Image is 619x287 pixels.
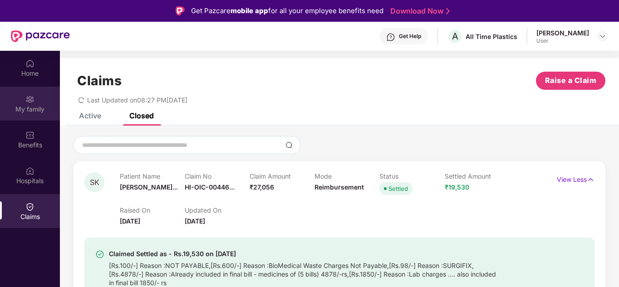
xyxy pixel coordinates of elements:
[120,172,185,180] p: Patient Name
[77,73,122,88] h1: Claims
[25,59,34,68] img: svg+xml;base64,PHN2ZyBpZD0iSG9tZSIgeG1sbnM9Imh0dHA6Ly93d3cudzMub3JnLzIwMDAvc3ZnIiB3aWR0aD0iMjAiIG...
[120,206,185,214] p: Raised On
[399,33,421,40] div: Get Help
[536,72,605,90] button: Raise a Claim
[25,95,34,104] img: svg+xml;base64,PHN2ZyB3aWR0aD0iMjAiIGhlaWdodD0iMjAiIHZpZXdCb3g9IjAgMCAyMCAyMCIgZmlsbD0ibm9uZSIgeG...
[446,6,450,16] img: Stroke
[95,250,104,259] img: svg+xml;base64,PHN2ZyBpZD0iU3VjY2Vzcy0zMngzMiIgeG1sbnM9Imh0dHA6Ly93d3cudzMub3JnLzIwMDAvc3ZnIiB3aW...
[25,131,34,140] img: svg+xml;base64,PHN2ZyBpZD0iQmVuZWZpdHMiIHhtbG5zPSJodHRwOi8vd3d3LnczLm9yZy8yMDAwL3N2ZyIgd2lkdGg9Ij...
[250,172,314,180] p: Claim Amount
[536,37,589,44] div: User
[466,32,517,41] div: All Time Plastics
[109,259,502,287] div: [Rs.100/-] Reason :NOT PAYABLE,[Rs.600/-] Reason :BioMedical Waste Charges Not Payable,[Rs.98/-] ...
[185,217,205,225] span: [DATE]
[11,30,70,42] img: New Pazcare Logo
[25,166,34,175] img: svg+xml;base64,PHN2ZyBpZD0iSG9zcGl0YWxzIiB4bWxucz0iaHR0cDovL3d3dy53My5vcmcvMjAwMC9zdmciIHdpZHRoPS...
[109,248,502,259] div: Claimed Settled as - Rs.19,530 on [DATE]
[25,202,34,211] img: svg+xml;base64,PHN2ZyBpZD0iQ2xhaW0iIHhtbG5zPSJodHRwOi8vd3d3LnczLm9yZy8yMDAwL3N2ZyIgd2lkdGg9IjIwIi...
[388,184,408,193] div: Settled
[557,172,594,185] p: View Less
[452,31,458,42] span: A
[545,75,597,86] span: Raise a Claim
[390,6,447,16] a: Download Now
[185,172,250,180] p: Claim No
[314,183,364,191] span: Reimbursement
[191,5,383,16] div: Get Pazcare for all your employee benefits need
[599,33,606,40] img: svg+xml;base64,PHN2ZyBpZD0iRHJvcGRvd24tMzJ4MzIiIHhtbG5zPSJodHRwOi8vd3d3LnczLm9yZy8yMDAwL3N2ZyIgd2...
[120,217,140,225] span: [DATE]
[445,183,469,191] span: ₹19,530
[185,183,235,191] span: HI-OIC-00446...
[386,33,395,42] img: svg+xml;base64,PHN2ZyBpZD0iSGVscC0zMngzMiIgeG1sbnM9Imh0dHA6Ly93d3cudzMub3JnLzIwMDAvc3ZnIiB3aWR0aD...
[250,183,274,191] span: ₹27,056
[185,206,250,214] p: Updated On
[379,172,444,180] p: Status
[87,96,187,104] span: Last Updated on 08:27 PM[DATE]
[231,6,268,15] strong: mobile app
[90,179,99,186] span: SK
[78,96,84,104] span: redo
[129,111,154,120] div: Closed
[120,183,178,191] span: [PERSON_NAME]...
[285,141,293,149] img: svg+xml;base64,PHN2ZyBpZD0iU2VhcmNoLTMyeDMyIiB4bWxucz0iaHR0cDovL3d3dy53My5vcmcvMjAwMC9zdmciIHdpZH...
[536,29,589,37] div: [PERSON_NAME]
[314,172,379,180] p: Mode
[176,6,185,15] img: Logo
[79,111,101,120] div: Active
[445,172,510,180] p: Settled Amount
[587,175,594,185] img: svg+xml;base64,PHN2ZyB4bWxucz0iaHR0cDovL3d3dy53My5vcmcvMjAwMC9zdmciIHdpZHRoPSIxNyIgaGVpZ2h0PSIxNy...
